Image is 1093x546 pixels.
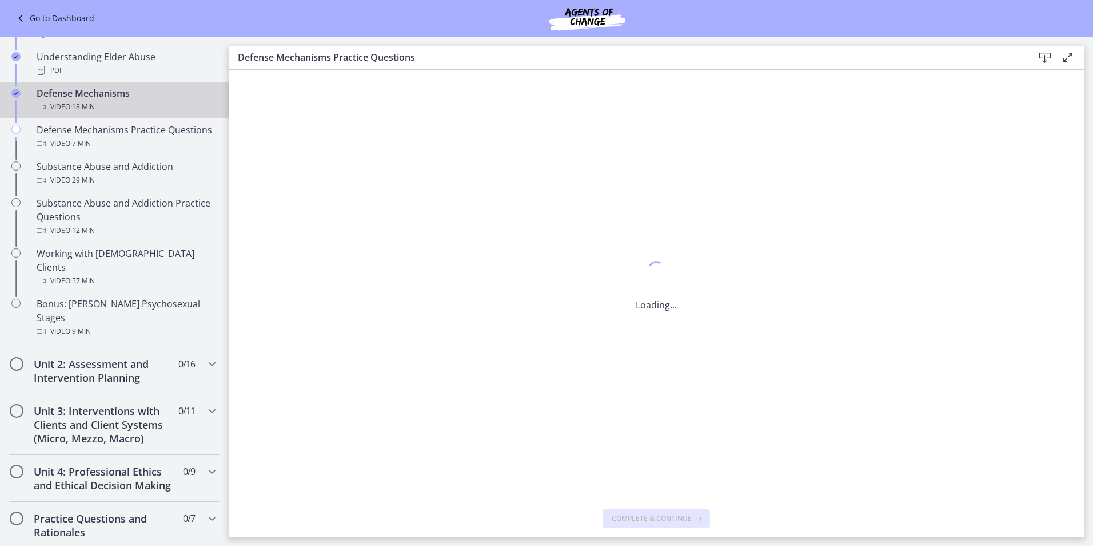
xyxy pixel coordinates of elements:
div: Bonus: [PERSON_NAME] Psychosexual Stages [37,297,215,338]
div: Video [37,274,215,288]
a: Go to Dashboard [14,11,94,25]
h2: Unit 2: Assessment and Intervention Planning [34,357,173,385]
h2: Practice Questions and Rationales [34,512,173,539]
button: Complete & continue [603,509,710,528]
div: Defense Mechanisms [37,86,215,114]
span: 0 / 11 [178,404,195,418]
div: Video [37,224,215,238]
h2: Unit 4: Professional Ethics and Ethical Decision Making [34,465,173,492]
i: Completed [11,52,21,61]
div: Video [37,100,215,114]
div: Video [37,137,215,151]
div: Defense Mechanisms Practice Questions [37,123,215,151]
span: · 9 min [70,325,91,338]
div: 1 [636,258,677,284]
p: Loading... [636,298,677,312]
span: · 29 min [70,173,95,187]
span: · 12 min [70,224,95,238]
span: 0 / 16 [178,357,195,371]
div: Understanding Elder Abuse [37,50,215,77]
div: Substance Abuse and Addiction Practice Questions [37,196,215,238]
i: Completed [11,89,21,98]
div: Working with [DEMOGRAPHIC_DATA] Clients [37,247,215,288]
img: Agents of Change [518,5,656,32]
span: · 7 min [70,137,91,151]
div: Substance Abuse and Addiction [37,160,215,187]
span: · 57 min [70,274,95,288]
span: 0 / 7 [183,512,195,525]
h3: Defense Mechanisms Practice Questions [238,50,1015,64]
div: PDF [37,64,215,77]
span: 0 / 9 [183,465,195,478]
div: Video [37,173,215,187]
h2: Unit 3: Interventions with Clients and Client Systems (Micro, Mezzo, Macro) [34,404,173,445]
span: Complete & continue [612,514,692,523]
div: Video [37,325,215,338]
span: · 18 min [70,100,95,114]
